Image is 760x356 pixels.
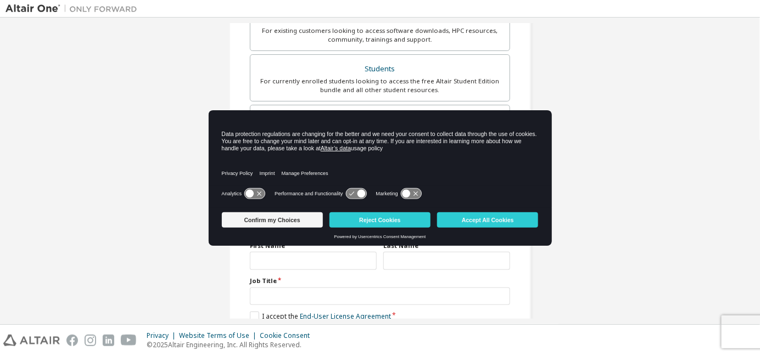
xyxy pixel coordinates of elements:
label: Last Name [383,241,510,250]
div: Website Terms of Use [179,331,260,340]
label: I accept the [250,312,391,321]
label: Job Title [250,276,510,285]
img: facebook.svg [66,335,78,346]
img: altair_logo.svg [3,335,60,346]
img: instagram.svg [85,335,96,346]
p: © 2025 Altair Engineering, Inc. All Rights Reserved. [147,340,316,349]
label: First Name [250,241,377,250]
div: Privacy [147,331,179,340]
div: Cookie Consent [260,331,316,340]
div: For existing customers looking to access software downloads, HPC resources, community, trainings ... [257,26,503,44]
div: For currently enrolled students looking to access the free Altair Student Edition bundle and all ... [257,77,503,94]
img: Altair One [5,3,143,14]
a: End-User License Agreement [300,312,391,321]
div: Students [257,61,503,77]
img: linkedin.svg [103,335,114,346]
img: youtube.svg [121,335,137,346]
